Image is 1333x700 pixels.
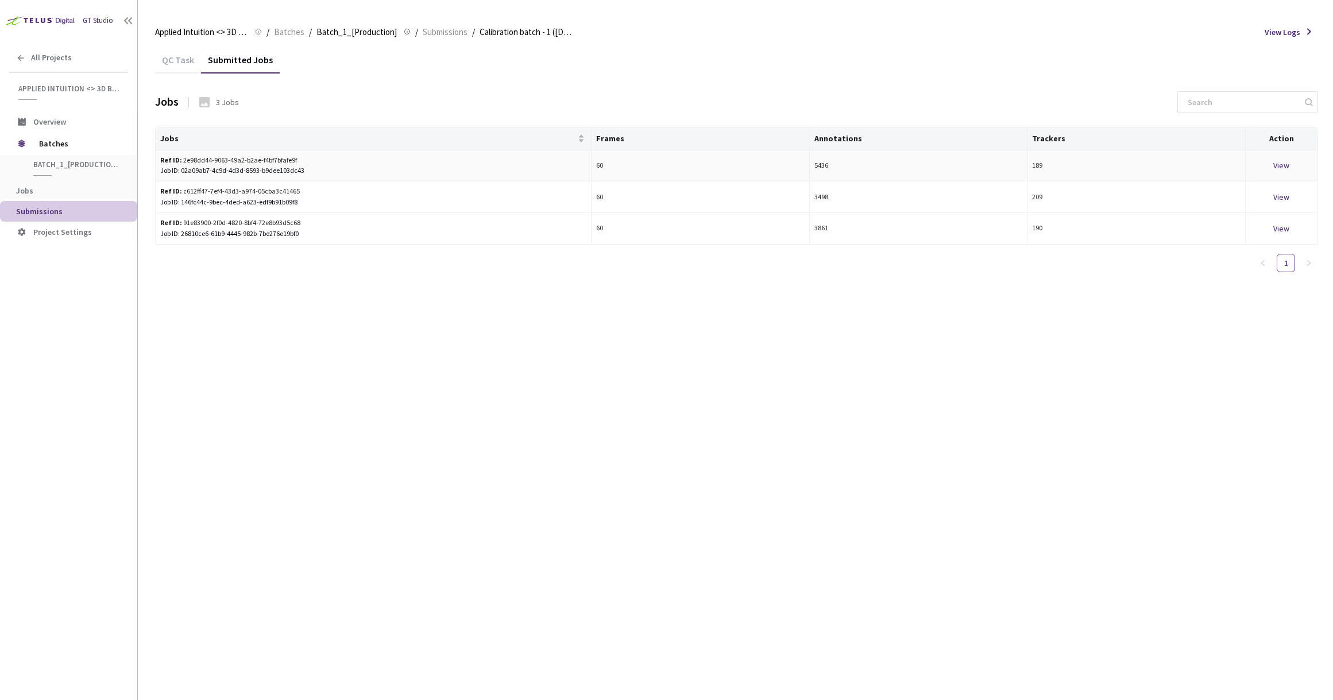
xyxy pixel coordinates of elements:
[1300,254,1318,272] li: Next Page
[423,25,467,39] span: Submissions
[31,53,72,63] span: All Projects
[592,181,810,213] td: 60
[420,25,470,38] a: Submissions
[156,127,592,150] th: Jobs
[472,25,475,39] li: /
[1277,254,1295,272] li: 1
[1181,92,1303,113] input: Search
[1027,150,1246,182] td: 189
[1027,127,1246,150] th: Trackers
[480,25,573,39] span: Calibration batch - 1 ([DATE])
[83,16,113,26] div: GT Studio
[272,25,307,38] a: Batches
[160,229,586,239] div: Job ID: 26810ce6-61b9-4445-982b-7be276e19bf0
[1300,254,1318,272] button: right
[810,150,1028,182] td: 5436
[16,185,33,196] span: Jobs
[1027,213,1246,245] td: 190
[1027,181,1246,213] td: 209
[160,218,359,229] div: 91e83900-2f0d-4820-8bf4-72e8b93d5c68
[266,25,269,39] li: /
[1246,127,1319,150] th: Action
[1254,254,1272,272] li: Previous Page
[1277,254,1295,272] a: 1
[160,186,359,197] div: c612ff47-7ef4-43d3-a974-05cba3c41465
[160,155,359,166] div: 2e98dd44-9063-49a2-b2ae-f4bf7bfafe9f
[18,84,121,94] span: Applied Intuition <> 3D BBox - [PERSON_NAME]
[16,206,63,216] span: Submissions
[309,25,312,39] li: /
[216,96,239,108] div: 3 Jobs
[155,94,179,110] div: Jobs
[592,150,810,182] td: 60
[1254,254,1272,272] button: left
[810,127,1028,150] th: Annotations
[1250,159,1313,172] div: View
[33,227,92,237] span: Project Settings
[274,25,304,39] span: Batches
[1265,26,1300,38] span: View Logs
[316,25,397,39] span: Batch_1_[Production]
[415,25,418,39] li: /
[160,156,182,164] b: Ref ID:
[160,197,586,208] div: Job ID: 146fc44c-9bec-4ded-a623-edf9b91b09f8
[201,54,280,74] div: Submitted Jobs
[39,132,118,155] span: Batches
[160,165,586,176] div: Job ID: 02a09ab7-4c9d-4d3d-8593-b9dee103dc43
[810,213,1028,245] td: 3861
[33,160,118,169] span: Batch_1_[Production]
[160,218,182,227] b: Ref ID:
[160,187,182,195] b: Ref ID:
[592,213,810,245] td: 60
[160,134,575,143] span: Jobs
[1250,191,1313,203] div: View
[810,181,1028,213] td: 3498
[155,54,201,74] div: QC Task
[1250,222,1313,235] div: View
[1259,260,1266,266] span: left
[1305,260,1312,266] span: right
[33,117,66,127] span: Overview
[155,25,248,39] span: Applied Intuition <> 3D BBox - [PERSON_NAME]
[592,127,810,150] th: Frames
